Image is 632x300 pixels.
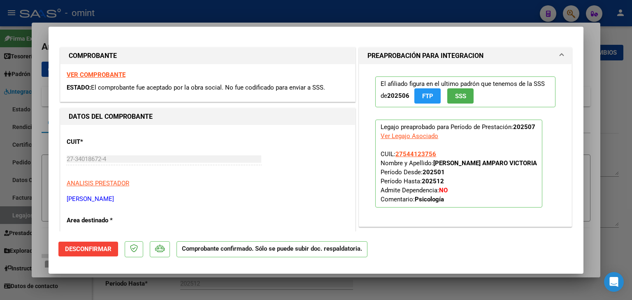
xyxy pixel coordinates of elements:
[422,92,433,100] span: FTP
[67,180,129,187] span: ANALISIS PRESTADOR
[414,88,441,104] button: FTP
[604,272,624,292] div: Open Intercom Messenger
[359,64,572,226] div: PREAPROBACIÓN PARA INTEGRACION
[359,48,572,64] mat-expansion-panel-header: PREAPROBACIÓN PARA INTEGRACION
[447,88,474,104] button: SSS
[455,92,466,100] span: SSS
[375,120,542,208] p: Legajo preaprobado para Período de Prestación:
[67,137,151,147] p: CUIT
[439,187,448,194] strong: NO
[67,216,151,225] p: Area destinado *
[91,84,325,91] span: El comprobante fue aceptado por la obra social. No fue codificado para enviar a SSS.
[415,196,444,203] strong: Psicología
[381,196,444,203] span: Comentario:
[65,245,112,253] span: Desconfirmar
[67,84,91,91] span: ESTADO:
[67,194,349,204] p: [PERSON_NAME]
[381,132,438,141] div: Ver Legajo Asociado
[58,242,118,256] button: Desconfirmar
[422,178,444,185] strong: 202512
[423,168,445,176] strong: 202501
[387,92,409,99] strong: 202506
[69,52,117,60] strong: COMPROBANTE
[367,51,483,61] h1: PREAPROBACIÓN PARA INTEGRACION
[381,150,537,203] span: CUIL: Nombre y Apellido: Período Desde: Período Hasta: Admite Dependencia:
[67,71,125,78] a: VER COMPROBANTE
[395,150,436,158] span: 27544123756
[69,113,153,120] strong: DATOS DEL COMPROBANTE
[433,159,537,167] strong: [PERSON_NAME] AMPARO VICTORIA
[177,241,367,257] p: Comprobante confirmado. Sólo se puede subir doc. respaldatoria.
[513,123,535,131] strong: 202507
[375,76,555,107] p: El afiliado figura en el ultimo padrón que tenemos de la SSS de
